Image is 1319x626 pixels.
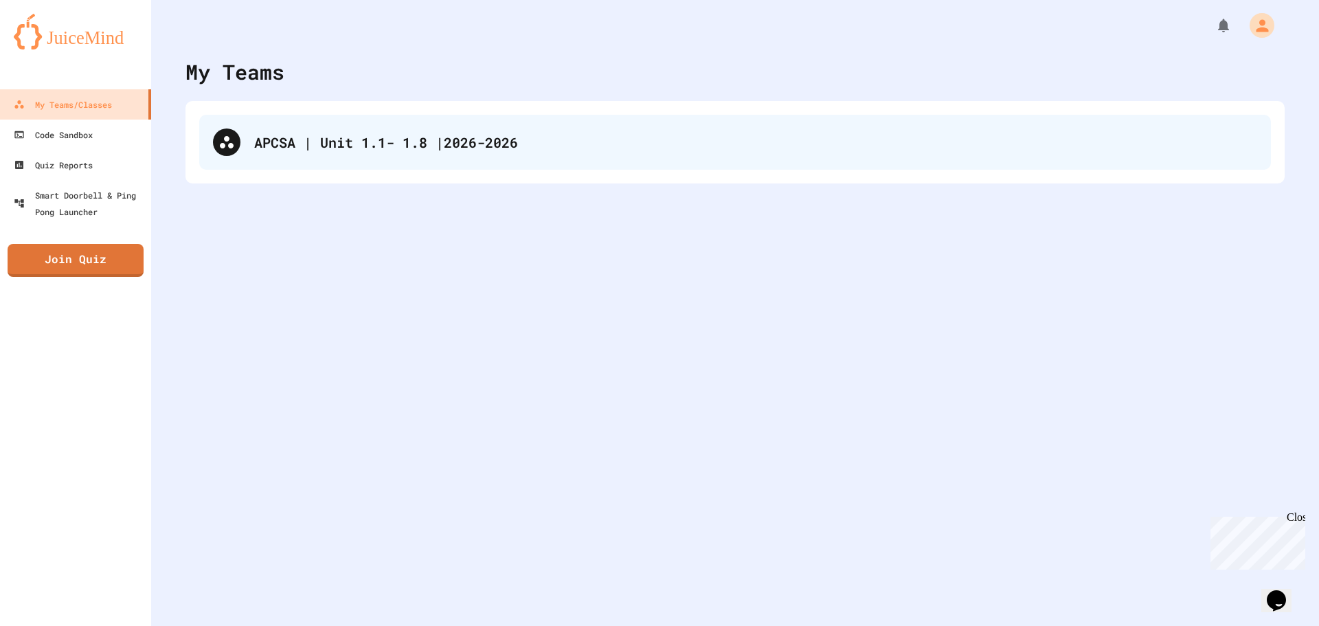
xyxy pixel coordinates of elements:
div: Smart Doorbell & Ping Pong Launcher [14,187,146,220]
div: My Teams/Classes [14,96,112,113]
div: My Account [1235,10,1278,41]
div: Chat with us now!Close [5,5,95,87]
a: Join Quiz [8,244,144,277]
img: logo-orange.svg [14,14,137,49]
div: APCSA | Unit 1.1- 1.8 |2026-2026 [199,115,1271,170]
div: Quiz Reports [14,157,93,173]
iframe: chat widget [1205,511,1305,570]
div: My Teams [185,56,284,87]
div: Code Sandbox [14,126,93,143]
div: APCSA | Unit 1.1- 1.8 |2026-2026 [254,132,1257,153]
iframe: chat widget [1261,571,1305,612]
div: My Notifications [1190,14,1235,37]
